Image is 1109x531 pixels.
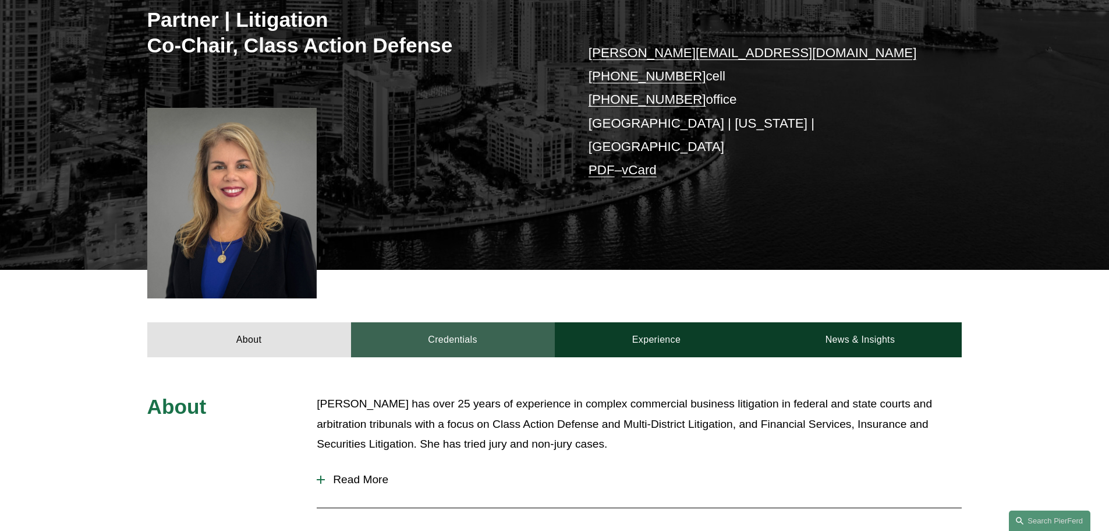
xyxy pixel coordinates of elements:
[589,92,706,107] a: [PHONE_NUMBER]
[589,41,928,182] p: cell office [GEOGRAPHIC_DATA] | [US_STATE] | [GEOGRAPHIC_DATA] –
[589,69,706,83] a: [PHONE_NUMBER]
[147,7,555,58] h3: Partner | Litigation Co-Chair, Class Action Defense
[317,465,962,495] button: Read More
[622,163,657,177] a: vCard
[325,473,962,486] span: Read More
[147,322,351,357] a: About
[589,163,615,177] a: PDF
[555,322,759,357] a: Experience
[147,395,207,418] span: About
[758,322,962,357] a: News & Insights
[351,322,555,357] a: Credentials
[589,45,917,60] a: [PERSON_NAME][EMAIL_ADDRESS][DOMAIN_NAME]
[1009,511,1090,531] a: Search this site
[317,394,962,455] p: [PERSON_NAME] has over 25 years of experience in complex commercial business litigation in federa...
